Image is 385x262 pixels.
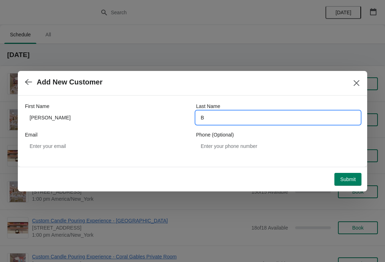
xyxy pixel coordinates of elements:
button: Submit [334,173,361,186]
button: Close [350,77,363,89]
h2: Add New Customer [37,78,102,86]
span: Submit [340,176,356,182]
input: John [25,111,189,124]
input: Smith [196,111,360,124]
input: Enter your email [25,140,189,153]
label: Email [25,131,37,138]
label: Last Name [196,103,220,110]
input: Enter your phone number [196,140,360,153]
label: Phone (Optional) [196,131,234,138]
label: First Name [25,103,49,110]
